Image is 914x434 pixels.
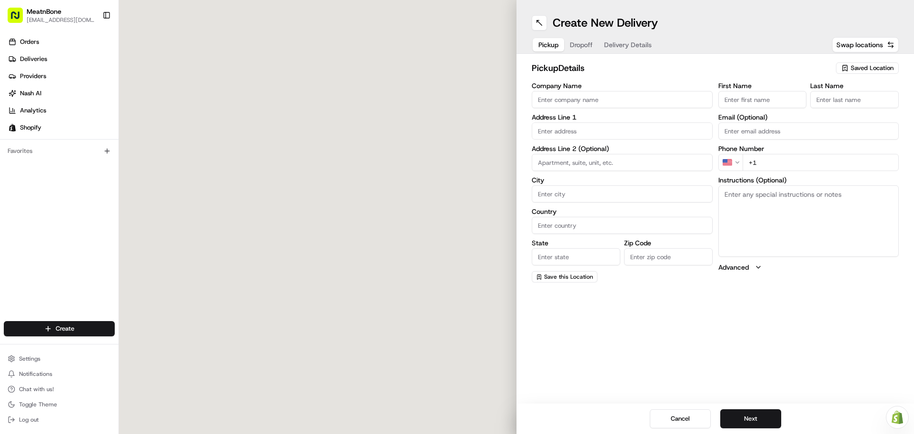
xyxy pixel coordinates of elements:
div: Favorites [4,143,115,159]
span: Notifications [19,370,52,378]
div: Start new chat [43,91,156,101]
button: Notifications [4,367,115,381]
input: Enter last name [810,91,899,108]
a: Powered byPylon [67,210,115,218]
span: [DATE] [84,148,104,155]
span: Shopify [20,123,41,132]
input: Enter city [532,185,713,202]
input: Clear [25,61,157,71]
span: API Documentation [90,187,153,197]
label: Zip Code [624,240,713,246]
span: Chat with us! [19,385,54,393]
button: Advanced [718,262,899,272]
span: [PERSON_NAME] [30,148,77,155]
span: Save this Location [544,273,593,281]
label: Company Name [532,82,713,89]
input: Enter country [532,217,713,234]
span: Swap locations [836,40,883,50]
label: City [532,177,713,183]
a: Orders [4,34,119,50]
span: Pickup [538,40,558,50]
input: Enter first name [718,91,807,108]
button: Chat with us! [4,383,115,396]
span: Settings [19,355,40,363]
button: See all [148,122,173,133]
img: 4920774857489_3d7f54699973ba98c624_72.jpg [20,91,37,108]
span: Deliveries [20,55,47,63]
span: Pylon [95,211,115,218]
a: Providers [4,69,119,84]
button: MeatnBone[EMAIL_ADDRESS][DOMAIN_NAME] [4,4,99,27]
h1: Create New Delivery [553,15,658,30]
button: Swap locations [832,37,899,52]
span: Providers [20,72,46,81]
label: Advanced [718,262,749,272]
label: First Name [718,82,807,89]
img: Grace Nketiah [10,139,25,154]
span: Create [56,324,74,333]
input: Enter state [532,248,620,265]
span: Log out [19,416,39,424]
a: Shopify [4,120,119,135]
button: MeatnBone [27,7,61,16]
img: Nash [10,10,29,29]
span: Nash AI [20,89,41,98]
input: Enter company name [532,91,713,108]
input: Apartment, suite, unit, etc. [532,154,713,171]
label: Country [532,208,713,215]
img: 1736555255976-a54dd68f-1ca7-489b-9aae-adbdc363a1c4 [10,91,27,108]
button: Saved Location [836,61,899,75]
div: 📗 [10,188,17,196]
label: Address Line 2 (Optional) [532,145,713,152]
button: Save this Location [532,271,597,283]
span: Saved Location [851,64,894,72]
span: Knowledge Base [19,187,73,197]
label: Phone Number [718,145,899,152]
a: 💻API Documentation [77,183,157,201]
span: Dropoff [570,40,593,50]
img: 1736555255976-a54dd68f-1ca7-489b-9aae-adbdc363a1c4 [19,148,27,156]
button: Toggle Theme [4,398,115,411]
div: Past conversations [10,124,61,131]
input: Enter phone number [743,154,899,171]
a: 📗Knowledge Base [6,183,77,201]
span: Orders [20,38,39,46]
button: [EMAIL_ADDRESS][DOMAIN_NAME] [27,16,95,24]
input: Enter email address [718,122,899,140]
h2: pickup Details [532,61,830,75]
label: Email (Optional) [718,114,899,121]
label: Last Name [810,82,899,89]
a: Deliveries [4,51,119,67]
img: Shopify logo [9,124,16,131]
a: Nash AI [4,86,119,101]
span: Toggle Theme [19,401,57,408]
button: Cancel [650,409,711,428]
span: Analytics [20,106,46,115]
a: Analytics [4,103,119,118]
span: Delivery Details [604,40,652,50]
div: 💻 [80,188,88,196]
input: Enter zip code [624,248,713,265]
button: Next [720,409,781,428]
button: Settings [4,352,115,365]
span: • [79,148,82,155]
button: Start new chat [162,94,173,105]
input: Enter address [532,122,713,140]
label: State [532,240,620,246]
p: Welcome 👋 [10,38,173,53]
div: We're available if you need us! [43,101,131,108]
button: Log out [4,413,115,426]
label: Instructions (Optional) [718,177,899,183]
button: Create [4,321,115,336]
label: Address Line 1 [532,114,713,121]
